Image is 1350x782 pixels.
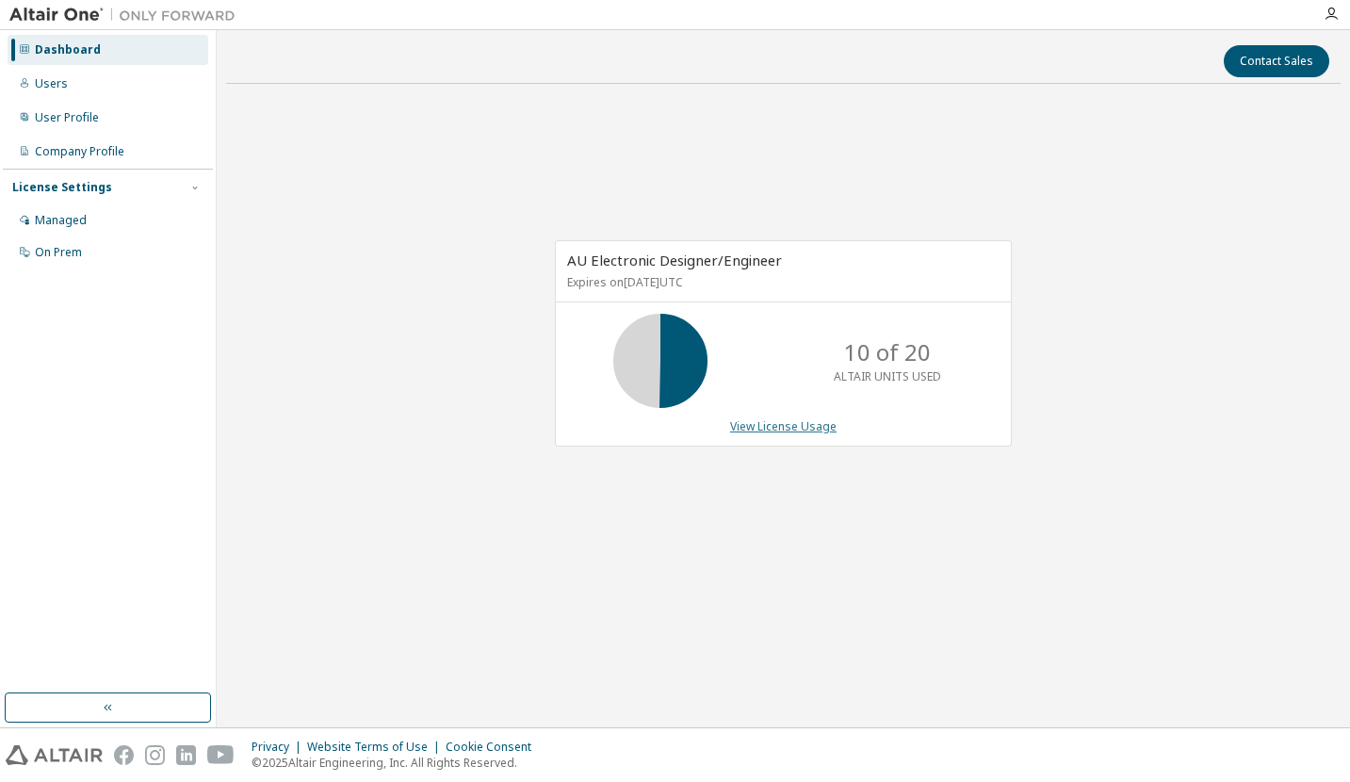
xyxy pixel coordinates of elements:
img: linkedin.svg [176,745,196,765]
div: Dashboard [35,42,101,57]
p: ALTAIR UNITS USED [834,368,941,384]
div: Users [35,76,68,91]
button: Contact Sales [1224,45,1329,77]
div: On Prem [35,245,82,260]
a: View License Usage [730,418,837,434]
div: Cookie Consent [446,740,543,755]
img: Altair One [9,6,245,24]
div: User Profile [35,110,99,125]
div: Privacy [252,740,307,755]
img: facebook.svg [114,745,134,765]
p: 10 of 20 [844,336,931,368]
img: instagram.svg [145,745,165,765]
div: Company Profile [35,144,124,159]
img: youtube.svg [207,745,235,765]
div: License Settings [12,180,112,195]
img: altair_logo.svg [6,745,103,765]
div: Website Terms of Use [307,740,446,755]
div: Managed [35,213,87,228]
p: Expires on [DATE] UTC [567,274,995,290]
p: © 2025 Altair Engineering, Inc. All Rights Reserved. [252,755,543,771]
span: AU Electronic Designer/Engineer [567,251,782,269]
